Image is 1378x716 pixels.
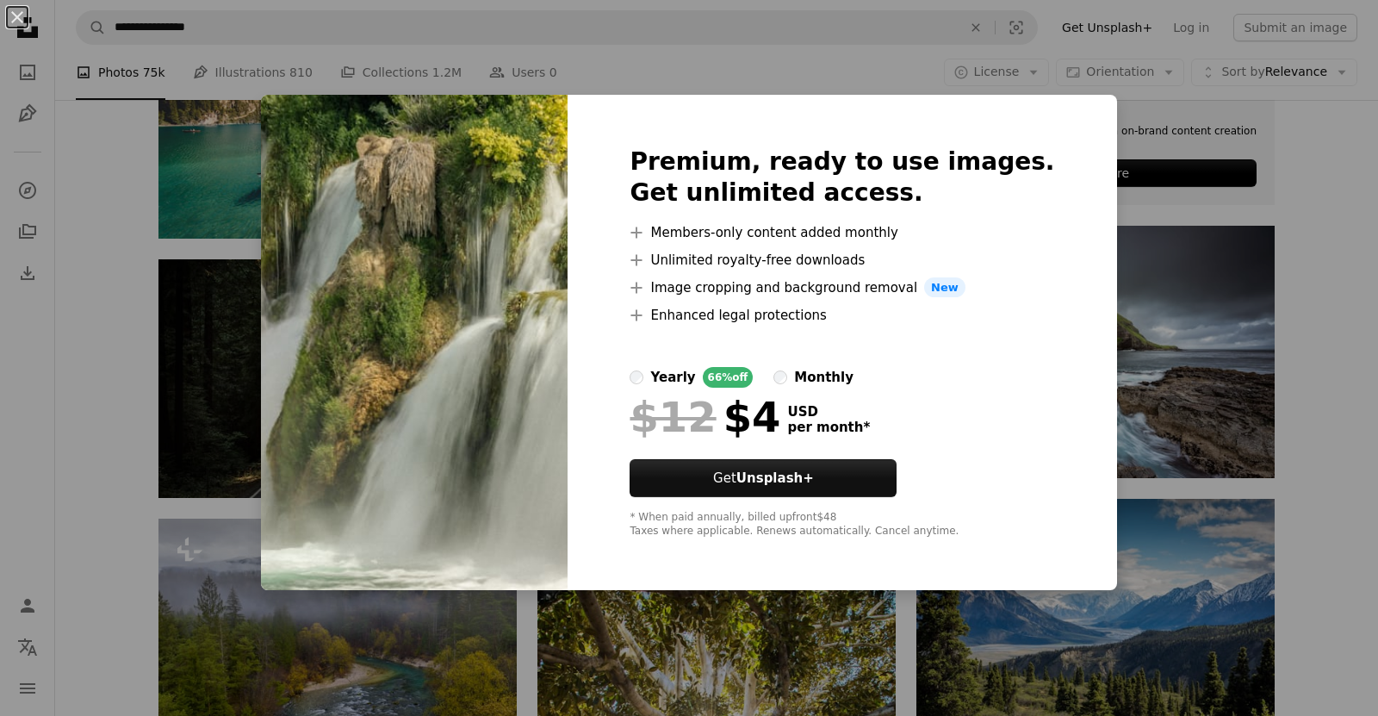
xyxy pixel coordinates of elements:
div: * When paid annually, billed upfront $48 Taxes where applicable. Renews automatically. Cancel any... [630,511,1054,539]
li: Image cropping and background removal [630,277,1054,298]
li: Members-only content added monthly [630,222,1054,243]
button: GetUnsplash+ [630,459,897,497]
span: $12 [630,395,716,439]
li: Enhanced legal protections [630,305,1054,326]
strong: Unsplash+ [736,470,814,486]
img: premium_photo-1675448891094-0f3acc556fdb [261,95,568,591]
input: monthly [773,370,787,384]
div: 66% off [703,367,754,388]
div: monthly [794,367,853,388]
span: USD [787,404,870,420]
div: $4 [630,395,780,439]
div: yearly [650,367,695,388]
input: yearly66%off [630,370,643,384]
span: New [924,277,965,298]
li: Unlimited royalty-free downloads [630,250,1054,271]
h2: Premium, ready to use images. Get unlimited access. [630,146,1054,209]
span: per month * [787,420,870,435]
